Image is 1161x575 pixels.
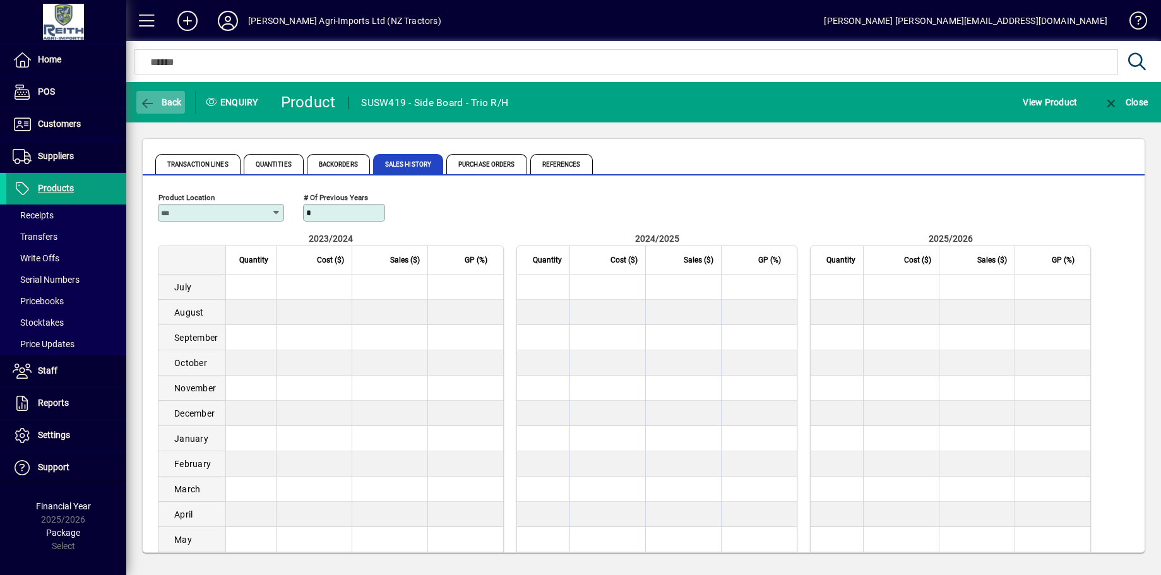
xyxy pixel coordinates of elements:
[13,210,54,220] span: Receipts
[6,312,126,333] a: Stocktakes
[244,154,304,174] span: Quantities
[38,54,61,64] span: Home
[158,193,215,202] mat-label: Product Location
[13,296,64,306] span: Pricebooks
[46,528,80,538] span: Package
[929,234,973,244] span: 2025/2026
[136,91,185,114] button: Back
[1100,91,1151,114] button: Close
[465,253,487,267] span: GP (%)
[155,154,241,174] span: Transaction Lines
[6,269,126,290] a: Serial Numbers
[904,253,931,267] span: Cost ($)
[13,253,59,263] span: Write Offs
[158,451,225,477] td: February
[38,86,55,97] span: POS
[38,183,74,193] span: Products
[373,154,443,174] span: Sales History
[6,141,126,172] a: Suppliers
[446,154,527,174] span: Purchase Orders
[977,253,1007,267] span: Sales ($)
[158,502,225,527] td: April
[304,193,368,202] mat-label: # of previous years
[140,97,182,107] span: Back
[1052,253,1075,267] span: GP (%)
[6,109,126,140] a: Customers
[158,275,225,300] td: July
[824,11,1107,31] div: [PERSON_NAME] [PERSON_NAME][EMAIL_ADDRESS][DOMAIN_NAME]
[530,154,593,174] span: References
[6,388,126,419] a: Reports
[38,398,69,408] span: Reports
[158,350,225,376] td: October
[158,527,225,552] td: May
[38,119,81,129] span: Customers
[6,452,126,483] a: Support
[6,247,126,269] a: Write Offs
[38,151,74,161] span: Suppliers
[158,426,225,451] td: January
[6,355,126,387] a: Staff
[158,325,225,350] td: September
[13,339,74,349] span: Price Updates
[1023,92,1077,112] span: View Product
[38,430,70,440] span: Settings
[239,253,268,267] span: Quantity
[826,253,855,267] span: Quantity
[196,92,271,112] div: Enquiry
[361,93,508,113] div: SUSW419 - Side Board - Trio R/H
[6,44,126,76] a: Home
[533,253,562,267] span: Quantity
[307,154,370,174] span: Backorders
[1120,3,1145,44] a: Knowledge Base
[1104,97,1148,107] span: Close
[248,11,441,31] div: [PERSON_NAME] Agri-Imports Ltd (NZ Tractors)
[610,253,638,267] span: Cost ($)
[6,76,126,108] a: POS
[6,205,126,226] a: Receipts
[635,234,679,244] span: 2024/2025
[6,226,126,247] a: Transfers
[13,232,57,242] span: Transfers
[208,9,248,32] button: Profile
[309,234,353,244] span: 2023/2024
[1020,91,1080,114] button: View Product
[158,477,225,502] td: March
[390,253,420,267] span: Sales ($)
[158,376,225,401] td: November
[167,9,208,32] button: Add
[13,317,64,328] span: Stocktakes
[38,365,57,376] span: Staff
[158,300,225,325] td: August
[38,462,69,472] span: Support
[13,275,80,285] span: Serial Numbers
[281,92,336,112] div: Product
[126,91,196,114] app-page-header-button: Back
[684,253,713,267] span: Sales ($)
[6,333,126,355] a: Price Updates
[1090,91,1161,114] app-page-header-button: Close enquiry
[317,253,344,267] span: Cost ($)
[36,501,91,511] span: Financial Year
[6,420,126,451] a: Settings
[158,401,225,426] td: December
[6,290,126,312] a: Pricebooks
[758,253,781,267] span: GP (%)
